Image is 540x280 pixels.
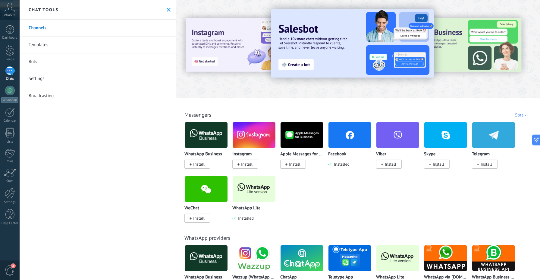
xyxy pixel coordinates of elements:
[433,161,444,167] span: Install
[232,122,280,176] div: Instagram
[376,152,386,157] p: Viber
[376,122,424,176] div: Viber
[29,7,58,12] h2: Chat tools
[1,77,19,81] div: Chats
[1,200,19,204] div: Settings
[280,122,328,176] div: Apple Messages for Business
[1,179,19,183] div: Stats
[184,234,230,241] a: WhatsApp providers
[1,58,19,62] div: Leads
[184,122,232,176] div: WhatsApp Business
[481,161,492,167] span: Install
[232,152,252,157] p: Instagram
[472,120,515,150] img: telegram.png
[184,275,222,280] p: WhatsApp Business
[281,120,323,150] img: logo_main.png
[233,174,275,204] img: logo_main.png
[271,9,434,78] img: Slide 2
[185,174,228,204] img: wechat.png
[424,243,467,273] img: logo_main.png
[515,112,529,118] div: Sort
[1,160,19,164] div: Mail
[185,243,228,273] img: logo_main.png
[472,243,515,273] img: logo_main.png
[241,161,253,167] span: Install
[186,18,314,72] img: Slide 1
[1,36,19,40] div: Dashboard
[233,243,275,273] img: logo_main.png
[4,13,15,17] span: Account
[472,122,520,176] div: Telegram
[232,176,280,230] div: WhatsApp Lite
[472,152,490,157] p: Telegram
[376,243,419,273] img: logo_main.png
[328,275,353,280] p: Teletype App
[184,176,232,230] div: WeChat
[193,161,205,167] span: Install
[281,243,323,273] img: logo_main.png
[193,215,205,221] span: Install
[184,152,222,157] p: WhatsApp Business
[20,37,176,53] a: Templates
[1,119,19,123] div: Calendar
[232,206,261,211] p: WhatsApp Lite
[1,221,19,225] div: Help Center
[236,215,254,221] span: Installed
[328,152,346,157] p: Facebook
[1,97,18,103] div: WhatsApp
[280,275,297,280] p: ChatApp
[376,275,404,280] p: WhatsApp Lite
[424,120,467,150] img: skype.png
[185,120,228,150] img: logo_main.png
[20,87,176,104] a: Broadcasting
[328,120,371,150] img: facebook.png
[20,20,176,37] a: Channels
[11,263,16,268] span: 2
[232,275,276,280] p: Wazzup (WhatsApp & Instagram)
[184,206,199,211] p: WeChat
[20,70,176,87] a: Settings
[233,120,275,150] img: instagram.png
[289,161,300,167] span: Install
[424,122,472,176] div: Skype
[1,140,19,144] div: Lists
[424,152,435,157] p: Skype
[393,18,521,72] img: Slide 3
[20,53,176,70] a: Bots
[424,275,467,280] p: WhatsApp via [DOMAIN_NAME]
[280,152,324,157] p: Apple Messages for Business
[376,120,419,150] img: viber.png
[472,275,515,280] p: WhatsApp Business API ([GEOGRAPHIC_DATA]) via [DOMAIN_NAME]
[385,161,396,167] span: Install
[328,122,376,176] div: Facebook
[331,161,350,167] span: Installed
[328,243,371,273] img: logo_main.png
